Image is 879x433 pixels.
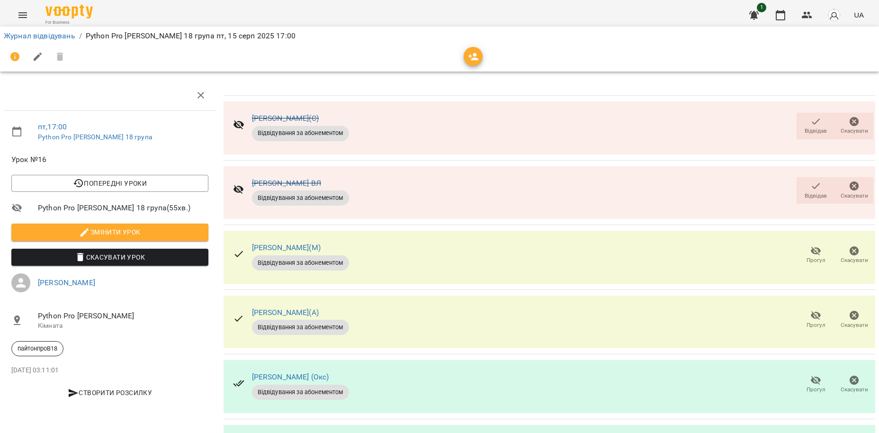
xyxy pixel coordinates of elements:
[11,249,208,266] button: Скасувати Урок
[79,30,82,42] li: /
[252,194,349,202] span: Відвідування за абонементом
[850,6,868,24] button: UA
[15,387,205,398] span: Створити розсилку
[835,371,873,398] button: Скасувати
[841,127,868,135] span: Скасувати
[4,30,875,42] nav: breadcrumb
[841,321,868,329] span: Скасувати
[807,256,825,264] span: Прогул
[38,122,67,131] a: пт , 17:00
[19,178,201,189] span: Попередні уроки
[252,323,349,332] span: Відвідування за абонементом
[38,321,208,331] p: Кімната
[11,175,208,192] button: Попередні уроки
[797,113,835,139] button: Відвідав
[841,192,868,200] span: Скасувати
[827,9,841,22] img: avatar_s.png
[805,127,827,135] span: Відвідав
[12,344,63,353] span: пайтонпроВ18
[252,129,349,137] span: Відвідування за абонементом
[11,341,63,356] div: пайтонпроВ18
[38,310,208,322] span: Python Pro [PERSON_NAME]
[797,177,835,204] button: Відвідав
[252,179,321,188] a: [PERSON_NAME] ВЛ
[11,154,208,165] span: Урок №16
[4,31,75,40] a: Журнал відвідувань
[19,226,201,238] span: Змінити урок
[841,386,868,394] span: Скасувати
[854,10,864,20] span: UA
[835,113,873,139] button: Скасувати
[807,386,825,394] span: Прогул
[252,372,329,381] a: [PERSON_NAME] (Окс)
[11,384,208,401] button: Створити розсилку
[805,192,827,200] span: Відвідав
[835,177,873,204] button: Скасувати
[11,4,34,27] button: Menu
[252,114,319,123] a: [PERSON_NAME](С)
[38,202,208,214] span: Python Pro [PERSON_NAME] 18 група ( 55 хв. )
[252,259,349,267] span: Відвідування за абонементом
[757,3,766,12] span: 1
[19,252,201,263] span: Скасувати Урок
[252,243,321,252] a: [PERSON_NAME](М)
[797,242,835,269] button: Прогул
[86,30,296,42] p: Python Pro [PERSON_NAME] 18 група пт, 15 серп 2025 17:00
[841,256,868,264] span: Скасувати
[38,278,95,287] a: [PERSON_NAME]
[252,388,349,397] span: Відвідування за абонементом
[11,366,208,375] p: [DATE] 03:11:01
[807,321,825,329] span: Прогул
[11,224,208,241] button: Змінити урок
[835,307,873,334] button: Скасувати
[835,242,873,269] button: Скасувати
[38,133,152,141] a: Python Pro [PERSON_NAME] 18 група
[797,371,835,398] button: Прогул
[252,308,319,317] a: [PERSON_NAME](А)
[45,5,93,18] img: Voopty Logo
[45,19,93,26] span: For Business
[797,307,835,334] button: Прогул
